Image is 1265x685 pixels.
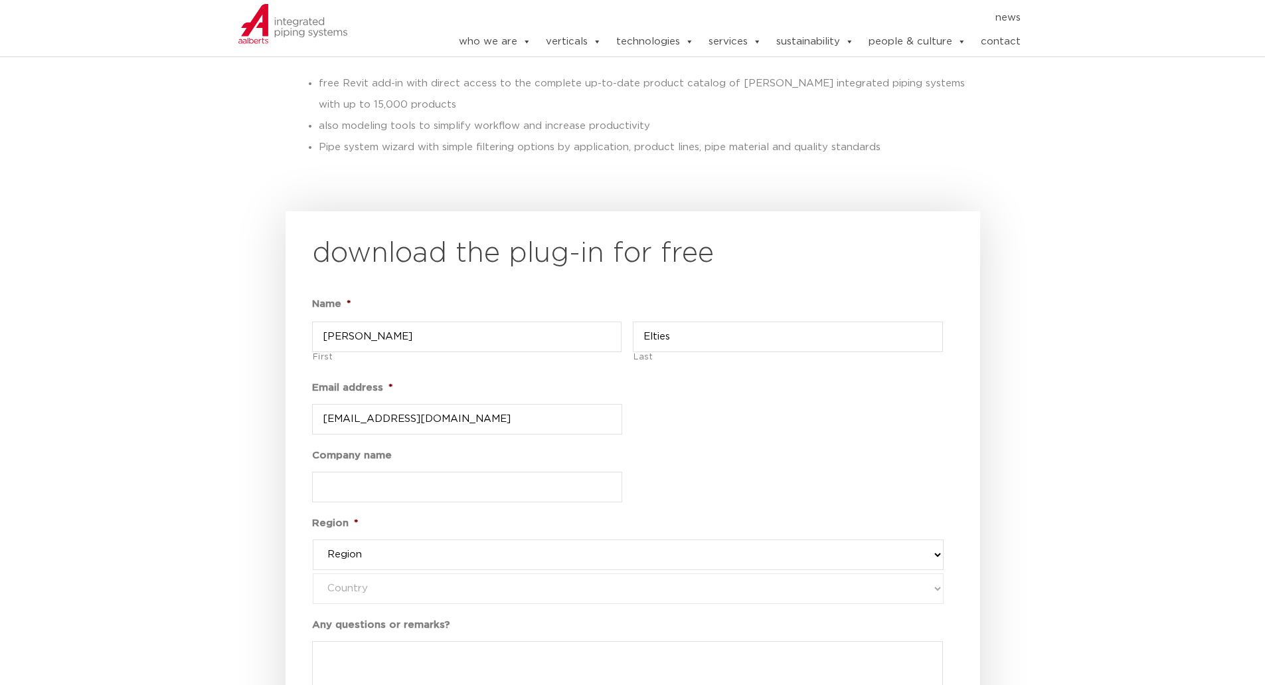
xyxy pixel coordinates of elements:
[995,7,1021,29] a: news
[981,29,1021,55] a: contact
[418,7,1021,29] nav: Menu
[633,353,943,361] label: Last
[709,29,762,55] a: services
[312,619,450,632] label: Any questions or remarks?
[313,353,622,361] label: First
[312,381,392,395] label: Email address
[776,29,854,55] a: sustainability
[546,29,602,55] a: verticals
[459,29,531,55] a: who we are
[319,116,973,137] li: also modeling tools to simplify workflow and increase productivity
[869,29,966,55] a: people & culture
[616,29,694,55] a: technologies
[312,298,351,311] label: Name
[319,142,881,152] span: Pipe system wizard with simple filtering options by application, product lines, pipe material and...
[312,449,392,462] label: Company name
[319,73,973,116] li: free Revit add-in with direct access to the complete up-to-date product catalog of [PERSON_NAME] ...
[312,517,358,530] label: Region
[312,238,954,270] h2: download the plug-in for free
